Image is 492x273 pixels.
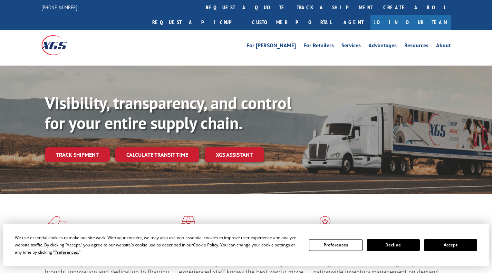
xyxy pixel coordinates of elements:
[368,43,397,50] a: Advantages
[115,147,199,162] a: Calculate transit time
[15,234,301,256] div: We use essential cookies to make our site work. With your consent, we may also use non-essential ...
[309,239,362,251] button: Preferences
[45,216,66,234] img: xgs-icon-total-supply-chain-intelligence-red
[424,239,477,251] button: Accept
[55,249,78,255] span: Preferences
[3,224,489,266] div: Cookie Consent Prompt
[179,216,195,234] img: xgs-icon-focused-on-flooring-red
[45,92,291,134] b: Visibility, transparency, and control for your entire supply chain.
[41,4,77,11] a: [PHONE_NUMBER]
[147,15,247,30] a: Request a pickup
[341,43,361,50] a: Services
[247,43,296,50] a: For [PERSON_NAME]
[193,242,218,248] span: Cookie Policy
[313,216,337,234] img: xgs-icon-flagship-distribution-model-red
[436,43,451,50] a: About
[370,15,451,30] a: Join Our Team
[337,15,370,30] a: Agent
[205,147,264,162] a: XGS ASSISTANT
[303,43,334,50] a: For Retailers
[45,147,110,162] a: Track shipment
[367,239,420,251] button: Decline
[404,43,428,50] a: Resources
[247,15,337,30] a: Customer Portal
